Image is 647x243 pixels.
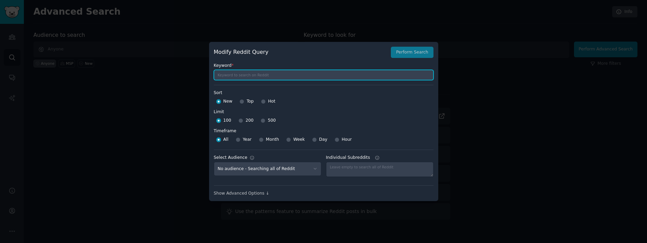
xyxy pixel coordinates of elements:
[342,137,352,143] span: Hour
[326,155,433,161] label: Individual Subreddits
[268,98,276,105] span: Hot
[268,118,276,124] span: 500
[214,70,433,80] input: Keyword to search on Reddit
[214,90,433,96] label: Sort
[243,137,252,143] span: Year
[223,118,231,124] span: 100
[214,48,387,57] h2: Modify Reddit Query
[293,137,305,143] span: Week
[247,98,254,105] span: Top
[214,109,224,115] div: Limit
[223,98,233,105] span: New
[319,137,327,143] span: Day
[223,137,229,143] span: All
[214,191,433,197] div: Show Advanced Options ↓
[214,155,248,161] div: Select Audience
[266,137,279,143] span: Month
[214,63,433,69] label: Keyword
[246,118,253,124] span: 200
[214,126,433,134] label: Timeframe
